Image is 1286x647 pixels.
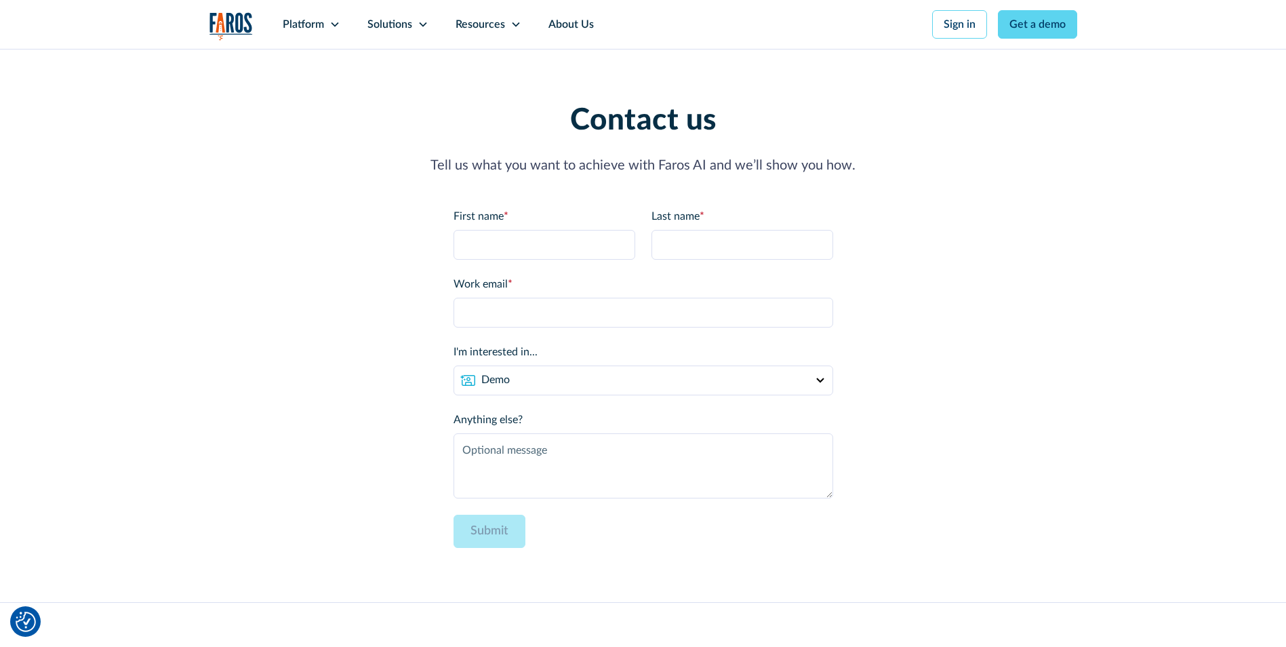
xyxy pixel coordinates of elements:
[651,208,833,224] label: Last name
[998,10,1077,39] a: Get a demo
[456,16,505,33] div: Resources
[454,208,635,224] label: First name
[454,276,833,292] label: Work email
[16,612,36,632] img: Revisit consent button
[454,344,833,360] label: I'm interested in...
[283,16,324,33] div: Platform
[209,103,1077,139] h1: Contact us
[209,12,253,40] img: Logo of the analytics and reporting company Faros.
[454,515,525,548] input: Submit
[932,10,987,39] a: Sign in
[367,16,412,33] div: Solutions
[454,412,833,428] label: Anything else?
[16,612,36,632] button: Cookie Settings
[209,12,253,40] a: home
[209,155,1077,176] p: Tell us what you want to achieve with Faros AI and we’ll show you how.
[454,208,833,548] form: Contact Form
